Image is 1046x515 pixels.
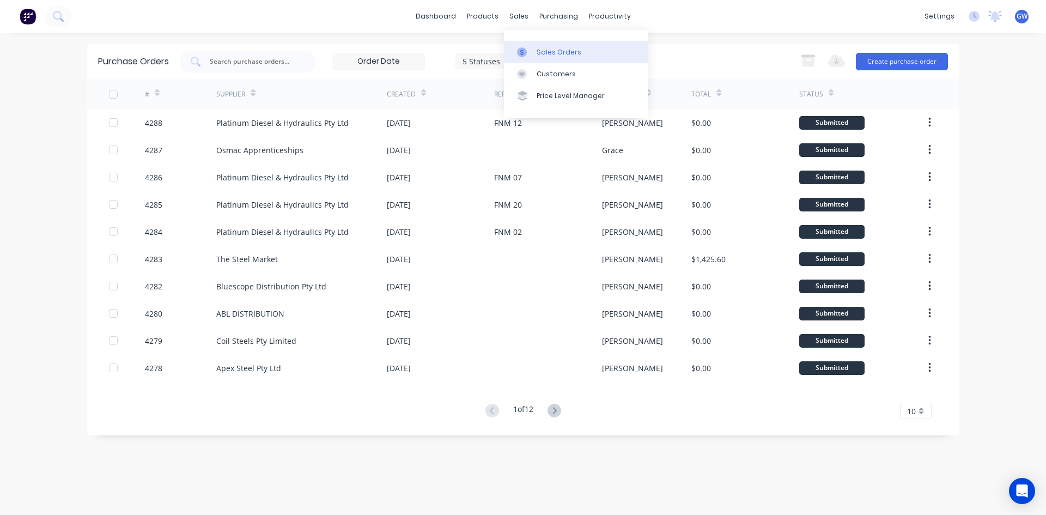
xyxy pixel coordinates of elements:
div: 4278 [145,362,162,374]
div: 4279 [145,335,162,347]
div: FNM 07 [494,172,522,183]
div: [PERSON_NAME] [602,281,663,292]
div: Submitted [799,252,865,266]
div: [PERSON_NAME] [602,226,663,238]
div: Reference [494,89,530,99]
div: 4284 [145,226,162,238]
div: Platinum Diesel & Hydraulics Pty Ltd [216,226,349,238]
div: productivity [583,8,636,25]
div: 1 of 12 [513,403,533,419]
div: FNM 20 [494,199,522,210]
button: Create purchase order [856,53,948,70]
div: $0.00 [691,308,711,319]
div: 4287 [145,144,162,156]
div: Submitted [799,280,865,293]
div: [DATE] [387,253,411,265]
a: Customers [504,63,648,85]
div: 4282 [145,281,162,292]
div: Submitted [799,307,865,320]
div: Total [691,89,711,99]
div: Bluescope Distribution Pty Ltd [216,281,326,292]
div: [DATE] [387,172,411,183]
div: 4288 [145,117,162,129]
div: Sales Orders [537,47,581,57]
div: sales [504,8,534,25]
input: Search purchase orders... [209,56,299,67]
div: Platinum Diesel & Hydraulics Pty Ltd [216,172,349,183]
div: [DATE] [387,226,411,238]
div: Price Level Manager [537,91,605,101]
div: [DATE] [387,144,411,156]
div: [PERSON_NAME] [602,308,663,319]
span: 10 [907,405,916,417]
div: Osmac Apprenticeships [216,144,303,156]
div: $0.00 [691,199,711,210]
div: Apex Steel Pty Ltd [216,362,281,374]
div: [PERSON_NAME] [602,335,663,347]
span: GW [1017,11,1027,21]
div: Created [387,89,416,99]
div: $0.00 [691,362,711,374]
div: Submitted [799,334,865,348]
a: dashboard [410,8,461,25]
div: Status [799,89,823,99]
div: Supplier [216,89,245,99]
div: Purchase Orders [98,55,169,68]
div: $0.00 [691,172,711,183]
img: Factory [20,8,36,25]
div: [DATE] [387,281,411,292]
div: Customers [537,69,576,79]
div: ABL DISTRIBUTION [216,308,284,319]
div: [DATE] [387,117,411,129]
div: FNM 12 [494,117,522,129]
a: Sales Orders [504,41,648,63]
div: [DATE] [387,362,411,374]
div: [PERSON_NAME] [602,117,663,129]
div: 5 Statuses [463,55,540,66]
div: purchasing [534,8,583,25]
div: Submitted [799,198,865,211]
div: $0.00 [691,144,711,156]
div: Open Intercom Messenger [1009,478,1035,504]
div: $0.00 [691,226,711,238]
div: Submitted [799,361,865,375]
div: 4280 [145,308,162,319]
div: [DATE] [387,308,411,319]
div: $0.00 [691,281,711,292]
div: 4285 [145,199,162,210]
div: $0.00 [691,117,711,129]
div: [PERSON_NAME] [602,362,663,374]
div: 4283 [145,253,162,265]
div: [PERSON_NAME] [602,253,663,265]
div: Coil Steels Pty Limited [216,335,296,347]
a: Price Level Manager [504,85,648,107]
div: $0.00 [691,335,711,347]
div: products [461,8,504,25]
div: Platinum Diesel & Hydraulics Pty Ltd [216,199,349,210]
div: # [145,89,149,99]
div: The Steel Market [216,253,278,265]
div: Submitted [799,225,865,239]
div: [PERSON_NAME] [602,172,663,183]
div: Platinum Diesel & Hydraulics Pty Ltd [216,117,349,129]
input: Order Date [333,53,424,70]
div: FNM 02 [494,226,522,238]
div: Submitted [799,116,865,130]
div: [DATE] [387,199,411,210]
div: Submitted [799,171,865,184]
div: [DATE] [387,335,411,347]
div: 4286 [145,172,162,183]
div: settings [919,8,960,25]
div: [PERSON_NAME] [602,199,663,210]
div: $1,425.60 [691,253,726,265]
div: Submitted [799,143,865,157]
div: Grace [602,144,623,156]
